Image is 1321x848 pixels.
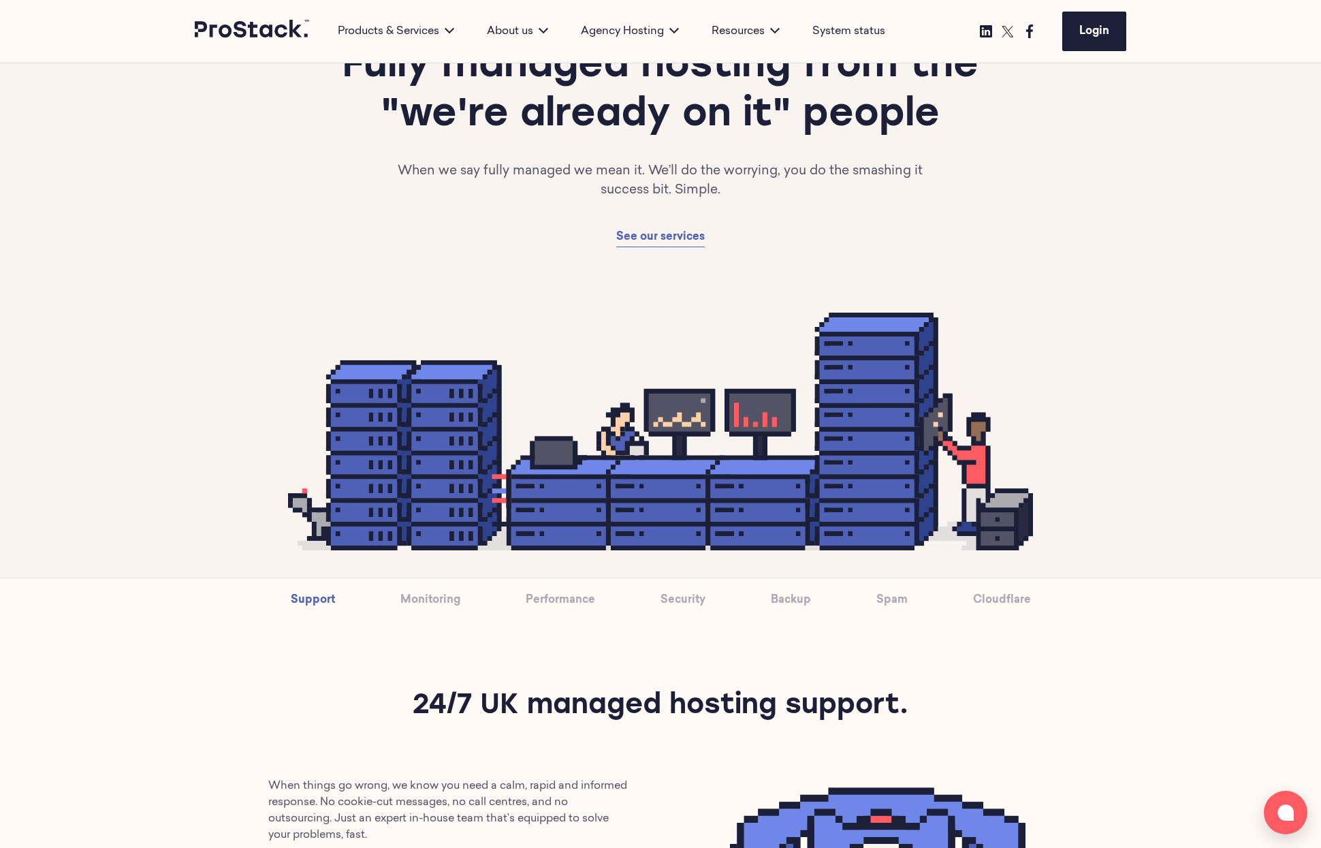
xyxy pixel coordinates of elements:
div: Products & Services [321,23,471,40]
div: Agency Hosting [564,23,695,40]
a: Support [291,578,335,622]
a: System status [812,23,885,40]
a: Backup [771,578,811,622]
div: About us [471,23,564,40]
h1: Fully managed hosting from the "we're already on it" people [288,42,1033,140]
p: When we say fully managed we mean it. We’ll do the worrying, you do the smashing it success bit. ... [381,162,940,200]
a: Login [1062,12,1126,51]
a: Spam [876,578,908,622]
div: Resources [695,23,796,40]
a: Monitoring [400,578,460,622]
a: Performance [526,578,595,622]
span: Login [1079,26,1109,37]
button: Open chat window [1264,791,1307,834]
a: Cloudflare [973,578,1031,622]
p: When things go wrong, we know you need a calm, rapid and informed response. No cookie-cut message... [268,778,633,843]
a: Prostack logo [195,20,311,43]
a: Security [660,578,705,622]
span: See our services [616,232,705,242]
h2: 24/7 UK managed hosting support. [325,687,996,725]
a: See our services [616,227,705,247]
